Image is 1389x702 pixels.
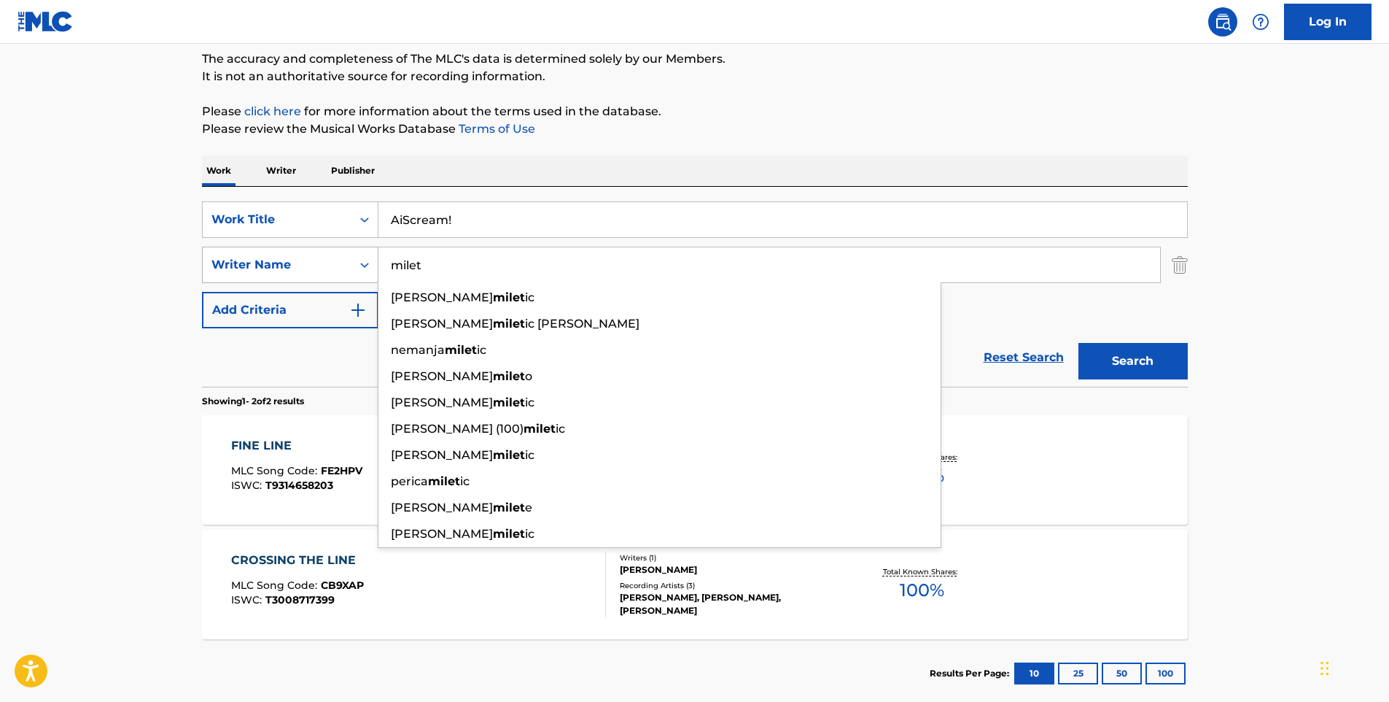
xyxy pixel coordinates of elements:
div: [PERSON_NAME], [PERSON_NAME], [PERSON_NAME] [620,591,840,617]
span: ic [525,290,534,304]
strong: milet [493,369,525,383]
div: FINE LINE [231,437,362,455]
button: 100 [1145,663,1186,684]
img: MLC Logo [17,11,74,32]
iframe: Chat Widget [1316,632,1389,702]
span: T3008717399 [265,593,335,606]
span: [PERSON_NAME] [391,317,493,331]
div: [PERSON_NAME] [620,563,840,576]
p: It is not an authoritative source for recording information. [202,68,1188,85]
strong: milet [493,317,525,331]
span: [PERSON_NAME] [391,290,493,304]
span: 100 % [900,577,944,603]
button: 50 [1102,663,1142,684]
p: The accuracy and completeness of The MLC's data is determined solely by our Members. [202,50,1188,68]
p: Total Known Shares: [883,566,961,577]
span: nemanja [391,343,445,357]
a: CROSSING THE LINEMLC Song Code:CB9XAPISWC:T3008717399Writers (1)[PERSON_NAME]Recording Artists (3... [202,530,1188,639]
a: Terms of Use [456,122,535,136]
span: ic [PERSON_NAME] [525,317,639,331]
span: [PERSON_NAME] [391,396,493,409]
p: Results Per Page: [930,667,1013,680]
span: T9314658203 [265,479,333,492]
div: Work Title [211,211,343,228]
a: FINE LINEMLC Song Code:FE2HPVISWC:T9314658203Writers (3)[PERSON_NAME], [PERSON_NAME], [PERSON_NAM... [202,415,1188,525]
img: 9d2ae6d4665cec9f34b9.svg [349,301,367,319]
span: CB9XAP [321,579,364,592]
button: 25 [1058,663,1098,684]
span: ISWC : [231,479,265,492]
a: Reset Search [976,342,1071,374]
div: Writers ( 1 ) [620,552,840,563]
div: Recording Artists ( 3 ) [620,580,840,591]
p: Showing 1 - 2 of 2 results [202,395,304,408]
span: [PERSON_NAME] (100) [391,422,524,436]
span: MLC Song Code : [231,464,321,477]
strong: milet [493,501,525,514]
span: ic [556,422,565,436]
button: Search [1078,343,1188,379]
span: [PERSON_NAME] [391,369,493,383]
strong: milet [493,448,525,462]
strong: milet [493,396,525,409]
button: 10 [1014,663,1054,684]
img: search [1214,13,1232,31]
p: Please review the Musical Works Database [202,120,1188,138]
a: Log In [1284,4,1372,40]
strong: milet [428,474,460,488]
form: Search Form [202,201,1188,387]
span: ic [525,448,534,462]
span: FE2HPV [321,464,362,477]
span: ISWC : [231,593,265,606]
strong: milet [493,290,525,304]
p: Writer [262,155,300,186]
a: click here [244,104,301,118]
p: Publisher [327,155,379,186]
p: Please for more information about the terms used in the database. [202,103,1188,120]
img: Delete Criterion [1172,247,1188,283]
span: ic [525,396,534,409]
div: Help [1246,7,1275,36]
span: [PERSON_NAME] [391,448,493,462]
span: perica [391,474,428,488]
span: ic [477,343,486,357]
span: [PERSON_NAME] [391,527,493,541]
span: ic [525,527,534,541]
div: CROSSING THE LINE [231,552,364,569]
img: help [1252,13,1269,31]
span: MLC Song Code : [231,579,321,592]
div: Drag [1320,647,1329,690]
strong: milet [445,343,477,357]
div: Writer Name [211,256,343,274]
span: e [525,501,532,514]
strong: milet [493,527,525,541]
a: Public Search [1208,7,1237,36]
p: Work [202,155,236,186]
span: o [525,369,532,383]
button: Add Criteria [202,292,378,328]
strong: milet [524,422,556,436]
span: [PERSON_NAME] [391,501,493,514]
span: ic [460,474,470,488]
